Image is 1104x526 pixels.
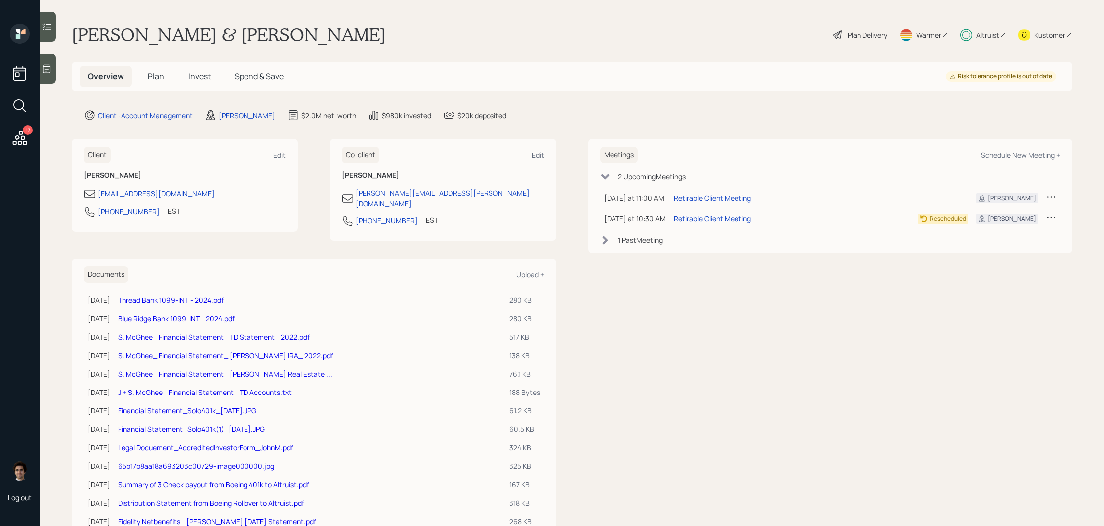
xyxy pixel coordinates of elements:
div: [DATE] [88,479,110,490]
h6: Client [84,147,111,163]
div: [DATE] [88,295,110,305]
div: 517 KB [509,332,540,342]
a: Distribution Statement from Boeing Rollover to Altruist.pdf [118,498,304,508]
h6: Co-client [342,147,379,163]
a: S. McGhee_ Financial Statement_ [PERSON_NAME] Real Estate ... [118,369,332,379]
a: Fidelity Netbenefits - [PERSON_NAME] [DATE] Statement.pdf [118,517,316,526]
div: [PERSON_NAME] [988,214,1036,223]
div: [DATE] [88,350,110,361]
span: Overview [88,71,124,82]
a: 65b17b8aa18a693203c00729-image000000.jpg [118,461,274,471]
div: $980k invested [382,110,431,121]
div: [EMAIL_ADDRESS][DOMAIN_NAME] [98,188,215,199]
div: [PERSON_NAME] [219,110,275,121]
div: 2 Upcoming Meeting s [618,171,686,182]
span: Invest [188,71,211,82]
div: Schedule New Meeting + [981,150,1060,160]
div: EST [426,215,438,225]
div: [DATE] at 10:30 AM [604,213,666,224]
div: Altruist [976,30,999,40]
a: Thread Bank 1099-INT - 2024.pdf [118,295,224,305]
div: 61.2 KB [509,405,540,416]
div: Risk tolerance profile is out of date [950,72,1052,81]
a: Financial Statement_Solo401k(1)_[DATE].JPG [118,424,265,434]
div: 325 KB [509,461,540,471]
a: Financial Statement_Solo401k_[DATE].JPG [118,406,256,415]
div: [DATE] [88,387,110,397]
a: Summary of 3 Check payout from Boeing 401k to Altruist.pdf [118,480,309,489]
h1: [PERSON_NAME] & [PERSON_NAME] [72,24,386,46]
div: 188 Bytes [509,387,540,397]
div: [PERSON_NAME][EMAIL_ADDRESS][PERSON_NAME][DOMAIN_NAME] [356,188,544,209]
div: $20k deposited [457,110,506,121]
img: harrison-schaefer-headshot-2.png [10,461,30,481]
div: $2.0M net-worth [301,110,356,121]
div: [DATE] [88,498,110,508]
h6: Meetings [600,147,638,163]
div: [DATE] [88,369,110,379]
div: 324 KB [509,442,540,453]
div: 280 KB [509,295,540,305]
div: Kustomer [1034,30,1065,40]
div: 17 [23,125,33,135]
div: [DATE] [88,442,110,453]
h6: [PERSON_NAME] [84,171,286,180]
div: Warmer [916,30,941,40]
div: 1 Past Meeting [618,235,663,245]
h6: [PERSON_NAME] [342,171,544,180]
div: [DATE] [88,405,110,416]
a: S. McGhee_ Financial Statement_ [PERSON_NAME] IRA_ 2022.pdf [118,351,333,360]
a: J + S. McGhee_ Financial Statement_ TD Accounts.txt [118,388,292,397]
span: Spend & Save [235,71,284,82]
a: Blue Ridge Bank 1099-INT - 2024.pdf [118,314,235,323]
div: [DATE] [88,332,110,342]
div: [PHONE_NUMBER] [356,215,418,226]
div: 167 KB [509,479,540,490]
div: 280 KB [509,313,540,324]
div: 318 KB [509,498,540,508]
div: [DATE] [88,313,110,324]
div: 60.5 KB [509,424,540,434]
h6: Documents [84,266,128,283]
div: Retirable Client Meeting [674,213,751,224]
div: 138 KB [509,350,540,361]
div: Rescheduled [930,214,966,223]
div: Edit [273,150,286,160]
div: [DATE] [88,461,110,471]
div: [PERSON_NAME] [988,194,1036,203]
a: Legal Docuement_AccreditedInvestorForm_JohnM.pdf [118,443,293,452]
div: [PHONE_NUMBER] [98,206,160,217]
div: Edit [532,150,544,160]
div: Upload + [516,270,544,279]
div: Log out [8,493,32,502]
div: EST [168,206,180,216]
div: Client · Account Management [98,110,193,121]
div: [DATE] [88,424,110,434]
div: Retirable Client Meeting [674,193,751,203]
a: S. McGhee_ Financial Statement_ TD Statement_ 2022.pdf [118,332,310,342]
span: Plan [148,71,164,82]
div: 76.1 KB [509,369,540,379]
div: [DATE] at 11:00 AM [604,193,666,203]
div: Plan Delivery [848,30,887,40]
